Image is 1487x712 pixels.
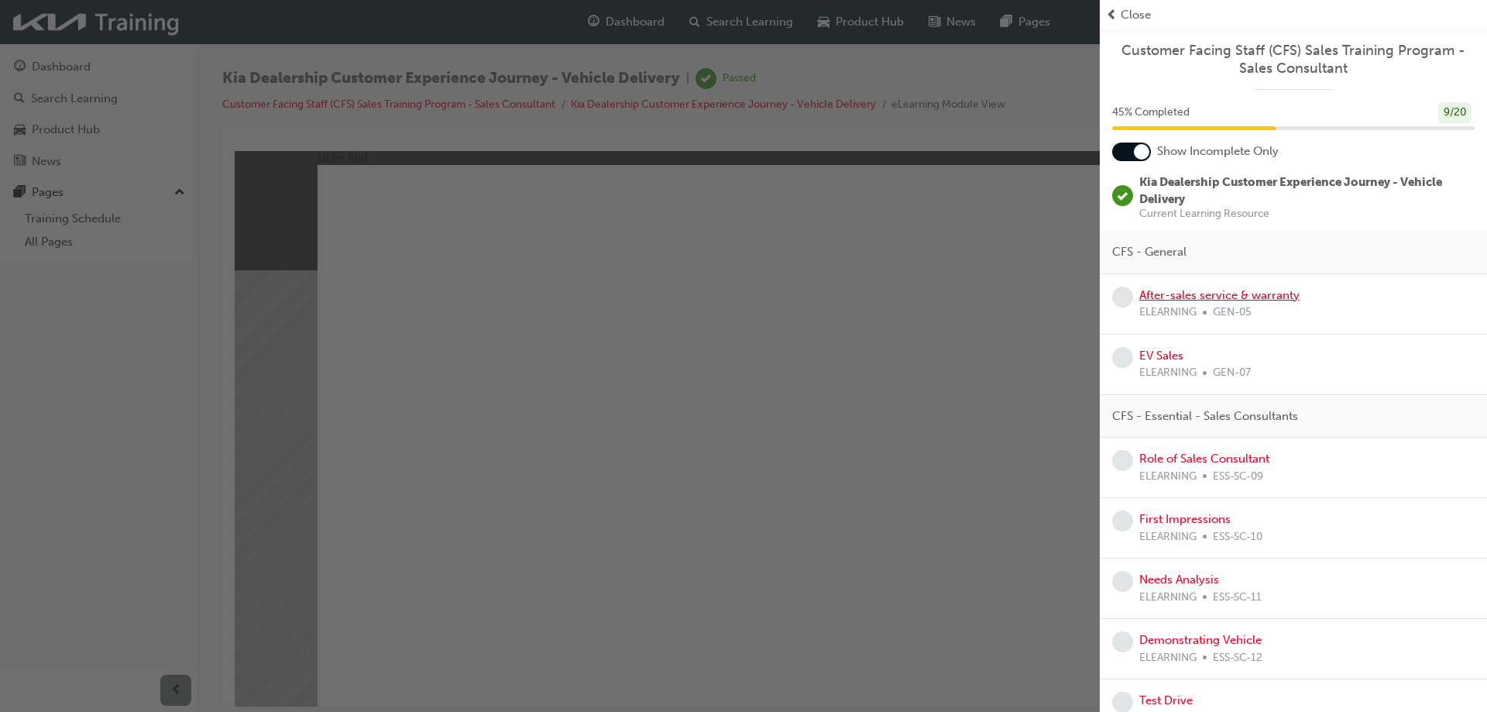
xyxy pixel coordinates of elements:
[1112,287,1133,308] span: learningRecordVerb_NONE-icon
[1139,304,1197,322] span: ELEARNING
[1139,589,1197,607] span: ELEARNING
[1139,175,1442,207] span: Kia Dealership Customer Experience Journey - Vehicle Delivery
[1213,364,1251,382] span: GEN-07
[1112,347,1133,368] span: learningRecordVerb_NONE-icon
[1106,6,1481,24] button: prev-iconClose
[1139,452,1269,466] a: Role of Sales Consultant
[1112,571,1133,592] span: learningRecordVerb_NONE-icon
[1157,143,1279,160] span: Show Incomplete Only
[1112,450,1133,471] span: learningRecordVerb_NONE-icon
[1139,633,1262,647] a: Demonstrating Vehicle
[1213,528,1262,546] span: ESS-SC-10
[1112,631,1133,652] span: learningRecordVerb_NONE-icon
[1112,104,1190,122] span: 45 % Completed
[1213,304,1252,322] span: GEN-05
[1112,243,1187,261] span: CFS - General
[1139,349,1183,363] a: EV Sales
[1139,649,1197,667] span: ELEARNING
[1121,6,1151,24] span: Close
[1213,468,1263,486] span: ESS-SC-09
[1112,185,1133,206] span: learningRecordVerb_PASS-icon
[1139,693,1193,707] a: Test Drive
[1213,649,1262,667] span: ESS-SC-12
[1139,512,1231,526] a: First Impressions
[1139,364,1197,382] span: ELEARNING
[1139,468,1197,486] span: ELEARNING
[1112,511,1133,531] span: learningRecordVerb_NONE-icon
[1112,42,1475,77] a: Customer Facing Staff (CFS) Sales Training Program - Sales Consultant
[1213,589,1262,607] span: ESS-SC-11
[1139,528,1197,546] span: ELEARNING
[1112,408,1298,425] span: CFS - Essential - Sales Consultants
[1438,102,1472,123] div: 9 / 20
[1139,573,1219,586] a: Needs Analysis
[1139,208,1475,219] span: Current Learning Resource
[1106,6,1118,24] span: prev-icon
[1139,288,1300,302] a: After-sales service & warranty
